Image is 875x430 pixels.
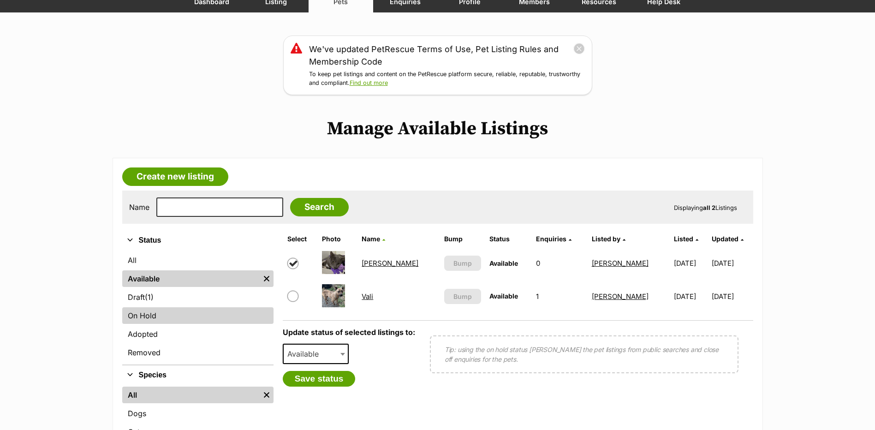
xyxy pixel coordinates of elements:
div: Status [122,250,274,364]
a: Updated [712,235,744,243]
span: Name [362,235,380,243]
button: Bump [444,289,482,304]
a: Remove filter [260,387,274,403]
a: [PERSON_NAME] [592,292,649,301]
td: [DATE] [712,281,752,312]
label: Name [129,203,149,211]
span: Available [283,344,349,364]
a: Dogs [122,405,274,422]
a: Create new listing [122,167,228,186]
span: Updated [712,235,738,243]
th: Bump [440,232,485,246]
td: [DATE] [712,247,752,279]
p: Tip: using the on hold status [PERSON_NAME] the pet listings from public searches and close off e... [445,345,724,364]
label: Update status of selected listings to: [283,328,415,337]
button: Save status [283,371,356,387]
span: Available [284,347,328,360]
a: Find out more [350,79,388,86]
td: [DATE] [670,247,711,279]
th: Photo [318,232,357,246]
a: Draft [122,289,274,305]
a: Remove filter [260,270,274,287]
button: Bump [444,256,482,271]
span: translation missing: en.admin.listings.index.attributes.enquiries [536,235,566,243]
span: Listed [674,235,693,243]
a: Adopted [122,326,274,342]
a: On Hold [122,307,274,324]
a: Available [122,270,260,287]
th: Select [284,232,318,246]
a: [PERSON_NAME] [362,259,418,268]
a: All [122,252,274,269]
a: Name [362,235,385,243]
th: Status [486,232,531,246]
td: 0 [532,247,587,279]
a: Removed [122,344,274,361]
span: Available [489,292,518,300]
span: Displaying Listings [674,204,737,211]
button: Species [122,369,274,381]
a: Vali [362,292,373,301]
a: We've updated PetRescue Terms of Use, Pet Listing Rules and Membership Code [309,43,573,68]
a: Listed [674,235,698,243]
td: 1 [532,281,587,312]
span: Bump [453,258,472,268]
p: To keep pet listings and content on the PetRescue platform secure, reliable, reputable, trustwort... [309,70,585,88]
button: Status [122,234,274,246]
a: Enquiries [536,235,571,243]
span: Available [489,259,518,267]
span: (1) [145,292,154,303]
td: [DATE] [670,281,711,312]
span: Bump [453,292,472,301]
a: [PERSON_NAME] [592,259,649,268]
span: Listed by [592,235,620,243]
a: All [122,387,260,403]
a: Listed by [592,235,625,243]
strong: all 2 [703,204,715,211]
button: close [573,43,585,54]
input: Search [290,198,349,216]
